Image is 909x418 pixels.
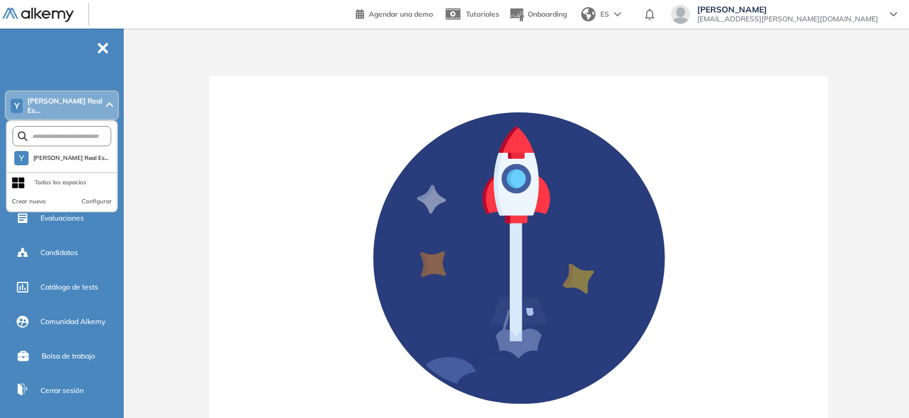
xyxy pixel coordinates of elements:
span: Y [14,101,20,111]
img: arrow [614,12,621,17]
div: Todos los espacios [35,178,86,187]
button: Configurar [82,197,112,206]
span: Bolsa de trabajo [42,351,95,362]
a: Agendar una demo [356,6,433,20]
span: Agendar una demo [369,10,433,18]
button: Onboarding [509,2,567,27]
img: Logo [2,8,74,23]
button: Crear nuevo [12,197,46,206]
span: Tutoriales [466,10,499,18]
iframe: Chat Widget [850,361,909,418]
span: [PERSON_NAME] Real Es... [27,96,104,115]
span: ES [600,9,609,20]
span: [PERSON_NAME] Real Es... [33,153,104,163]
span: Candidatos [40,247,78,258]
span: Y [19,153,24,163]
span: [EMAIL_ADDRESS][PERSON_NAME][DOMAIN_NAME] [697,14,878,24]
span: [PERSON_NAME] [697,5,878,14]
span: Catálogo de tests [40,282,98,293]
div: Widget de chat [850,361,909,418]
span: Cerrar sesión [40,385,84,396]
img: world [581,7,595,21]
span: Onboarding [528,10,567,18]
span: Comunidad Alkemy [40,316,105,327]
span: Evaluaciones [40,213,84,224]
